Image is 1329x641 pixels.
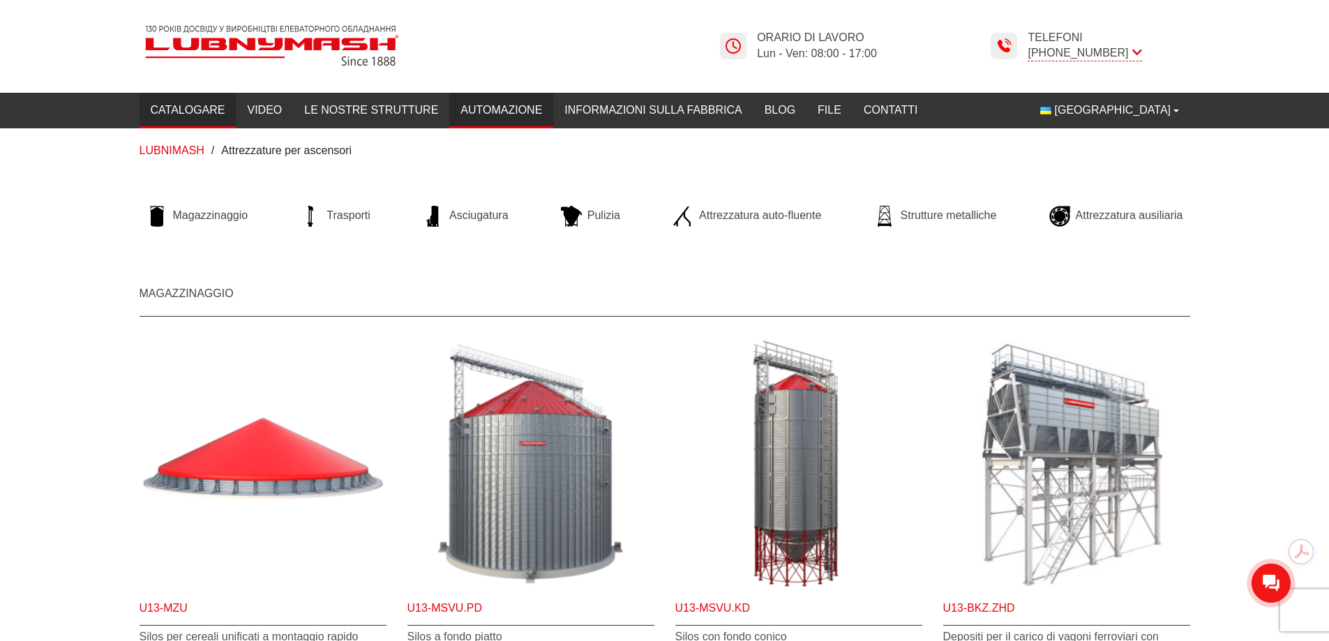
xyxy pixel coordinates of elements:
[765,104,795,116] font: Blog
[853,97,929,123] a: Contatti
[943,594,1190,626] a: U13-BKZ.ZhD
[996,38,1012,54] img: Icona del tempo di Lubnymash
[943,602,1015,614] font: U13-BKZ.ZhD
[221,144,352,156] font: Attrezzature per ascensori
[1028,31,1082,43] font: Telefoni
[943,340,1190,587] a: Maggiori dettagli U13-BKZ.ZhD
[757,31,864,43] font: Orario di lavoro
[416,206,516,227] a: Asciugatura
[247,104,282,116] font: Video
[1028,47,1128,59] font: [PHONE_NUMBER]
[675,594,922,626] a: U13-MSVU.KD
[753,97,806,123] a: Blog
[293,206,377,227] a: Trasporti
[818,104,841,116] font: File
[699,209,821,221] font: Attrezzatura auto-fluente
[553,97,753,123] a: Informazioni sulla fabbrica
[1055,104,1171,116] font: [GEOGRAPHIC_DATA]
[140,594,386,626] a: U13-MZU
[140,206,255,227] a: Magazzinaggio
[864,104,918,116] font: Contatti
[407,594,654,626] a: U13-MSVU.PD
[1042,206,1190,227] a: Attrezzatura ausiliaria
[140,144,204,156] a: LUBNIMASH
[140,287,234,299] a: Magazzinaggio
[587,209,620,221] font: Pulizia
[757,47,877,59] font: Lun - Ven: 08:00 - 17:00
[725,38,742,54] img: Icona del tempo di Lubnymash
[140,97,236,123] a: Catalogare
[564,104,742,116] font: Informazioni sulla fabbrica
[151,104,225,116] font: Catalogare
[236,97,293,123] a: Video
[173,209,248,221] font: Magazzinaggio
[460,104,542,116] font: Automazione
[140,602,188,614] font: U13-MZU
[675,340,922,587] a: Maggiori dettagli U13-MSVU.KD
[407,340,654,587] a: Maggiori dettagli U13-MSVU.PD
[554,206,627,227] a: Pulizia
[449,97,553,123] a: Automazione
[867,206,1004,227] a: Strutture metalliche
[901,209,997,221] font: Strutture metalliche
[293,97,449,123] a: Le nostre strutture
[140,340,386,587] a: Maggiori dettagli U13-MZU
[407,602,483,614] font: U13-MSVU.PD
[304,104,438,116] font: Le nostre strutture
[1076,209,1183,221] font: Attrezzatura ausiliaria
[326,209,370,221] font: Trasporti
[806,97,853,123] a: File
[1029,97,1190,123] button: [GEOGRAPHIC_DATA]
[140,20,405,72] img: Lubnymash
[666,206,828,227] a: Attrezzatura auto-fluente
[1040,107,1051,114] img: ucraino
[211,144,214,156] font: /
[449,209,509,221] font: Asciugatura
[675,602,751,614] font: U13-MSVU.KD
